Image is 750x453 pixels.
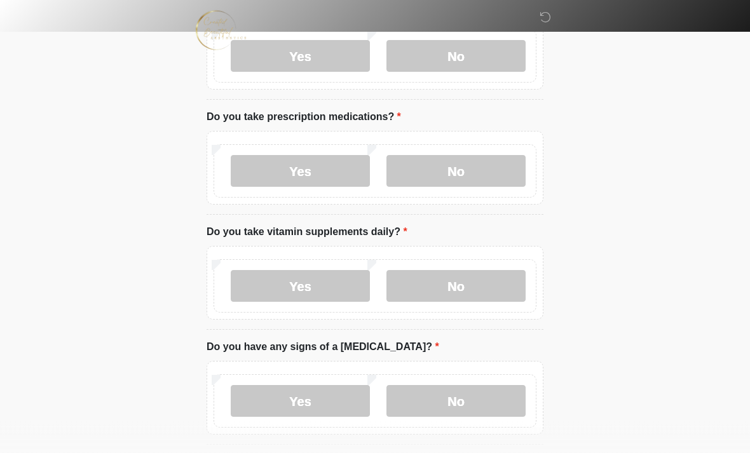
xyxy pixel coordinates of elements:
label: Yes [231,156,370,187]
label: No [386,386,526,417]
label: No [386,156,526,187]
label: No [386,271,526,302]
img: Created Beautiful Aesthetics Logo [194,10,247,51]
label: Do you take prescription medications? [207,110,401,125]
label: Yes [231,271,370,302]
label: Yes [231,386,370,417]
label: Do you have any signs of a [MEDICAL_DATA]? [207,340,439,355]
label: Do you take vitamin supplements daily? [207,225,407,240]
